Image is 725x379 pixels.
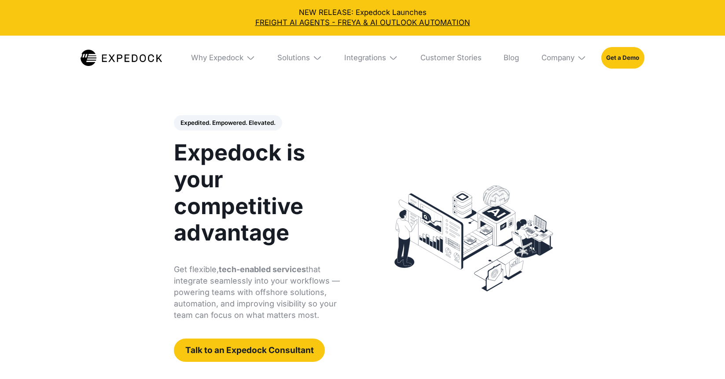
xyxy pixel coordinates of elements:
div: Why Expedock [191,53,243,62]
a: Customer Stories [413,36,489,80]
div: Solutions [277,53,310,62]
div: Integrations [337,36,405,80]
div: Solutions [270,36,330,80]
div: Integrations [344,53,386,62]
a: Get a Demo [601,47,645,69]
div: Company [541,53,574,62]
h1: Expedock is your competitive advantage [174,139,354,246]
p: Get flexible, that integrate seamlessly into your workflows — powering teams with offshore soluti... [174,264,354,321]
div: Why Expedock [184,36,263,80]
div: Company [534,36,594,80]
a: FREIGHT AI AGENTS - FREYA & AI OUTLOOK AUTOMATION [7,18,718,28]
a: Blog [496,36,526,80]
div: NEW RELEASE: Expedock Launches [7,7,718,28]
a: Talk to an Expedock Consultant [174,339,325,362]
strong: tech-enabled services [219,265,306,274]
